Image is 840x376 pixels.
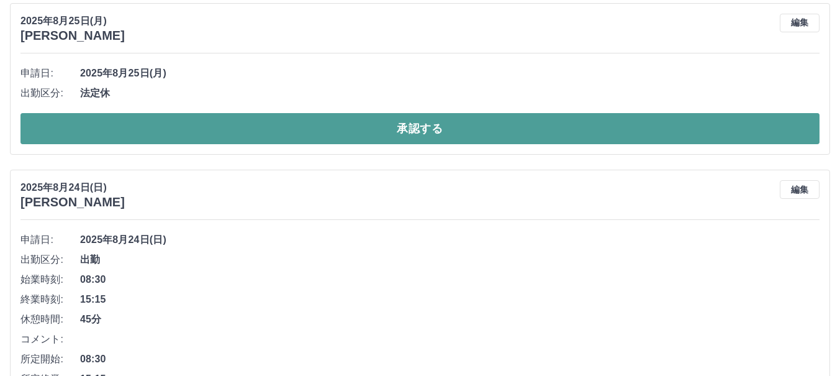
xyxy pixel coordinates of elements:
span: 08:30 [80,272,820,287]
span: 15:15 [80,292,820,307]
p: 2025年8月25日(月) [20,14,125,29]
span: 出勤 [80,252,820,267]
span: 申請日: [20,66,80,81]
button: 承認する [20,113,820,144]
span: 終業時刻: [20,292,80,307]
span: 45分 [80,312,820,327]
button: 編集 [780,14,820,32]
span: 申請日: [20,232,80,247]
h3: [PERSON_NAME] [20,195,125,209]
span: 始業時刻: [20,272,80,287]
span: 休憩時間: [20,312,80,327]
span: 出勤区分: [20,86,80,101]
span: 出勤区分: [20,252,80,267]
span: 所定開始: [20,352,80,367]
span: 法定休 [80,86,820,101]
span: コメント: [20,332,80,347]
span: 2025年8月24日(日) [80,232,820,247]
button: 編集 [780,180,820,199]
span: 2025年8月25日(月) [80,66,820,81]
span: 08:30 [80,352,820,367]
p: 2025年8月24日(日) [20,180,125,195]
h3: [PERSON_NAME] [20,29,125,43]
